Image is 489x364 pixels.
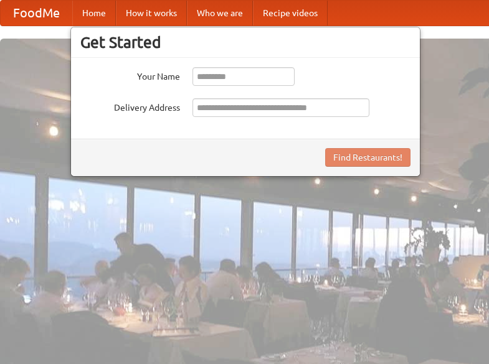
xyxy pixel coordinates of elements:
[80,98,180,114] label: Delivery Address
[72,1,116,26] a: Home
[80,67,180,83] label: Your Name
[80,33,411,52] h3: Get Started
[187,1,253,26] a: Who we are
[1,1,72,26] a: FoodMe
[253,1,328,26] a: Recipe videos
[325,148,411,167] button: Find Restaurants!
[116,1,187,26] a: How it works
